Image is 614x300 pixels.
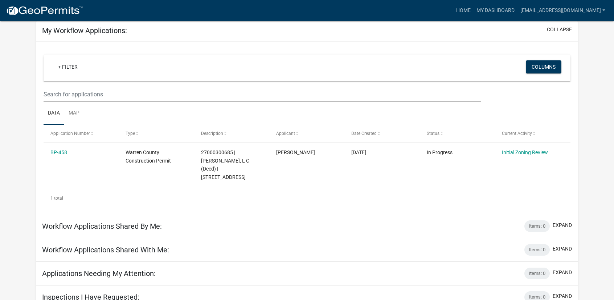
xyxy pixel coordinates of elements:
[553,245,572,253] button: expand
[276,131,295,136] span: Applicant
[42,245,169,254] h5: Workflow Applications Shared With Me:
[351,131,377,136] span: Date Created
[36,41,578,215] div: collapse
[517,4,608,17] a: [EMAIL_ADDRESS][DOMAIN_NAME]
[201,149,249,180] span: 27000300685 | KRAUSEWA, L C (Deed) | 1453 G76 HWY
[453,4,474,17] a: Home
[351,149,366,155] span: 09/22/2025
[502,149,548,155] a: Initial Zoning Review
[44,125,119,142] datatable-header-cell: Application Number
[524,244,550,256] div: Items: 0
[344,125,419,142] datatable-header-cell: Date Created
[50,131,90,136] span: Application Number
[420,125,495,142] datatable-header-cell: Status
[502,131,532,136] span: Current Activity
[44,189,571,207] div: 1 total
[119,125,194,142] datatable-header-cell: Type
[526,60,561,73] button: Columns
[201,131,223,136] span: Description
[547,26,572,33] button: collapse
[495,125,570,142] datatable-header-cell: Current Activity
[276,149,315,155] span: Lonny Misner
[524,268,550,279] div: Items: 0
[42,222,162,231] h5: Workflow Applications Shared By Me:
[269,125,344,142] datatable-header-cell: Applicant
[427,149,453,155] span: In Progress
[126,149,171,164] span: Warren County Construction Permit
[50,149,67,155] a: BP-458
[44,87,481,102] input: Search for applications
[126,131,135,136] span: Type
[42,269,156,278] h5: Applications Needing My Attention:
[42,26,127,35] h5: My Workflow Applications:
[553,221,572,229] button: expand
[474,4,517,17] a: My Dashboard
[194,125,269,142] datatable-header-cell: Description
[64,102,84,125] a: Map
[524,220,550,232] div: Items: 0
[427,131,439,136] span: Status
[44,102,64,125] a: Data
[553,269,572,276] button: expand
[553,292,572,300] button: expand
[52,60,83,73] a: + Filter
